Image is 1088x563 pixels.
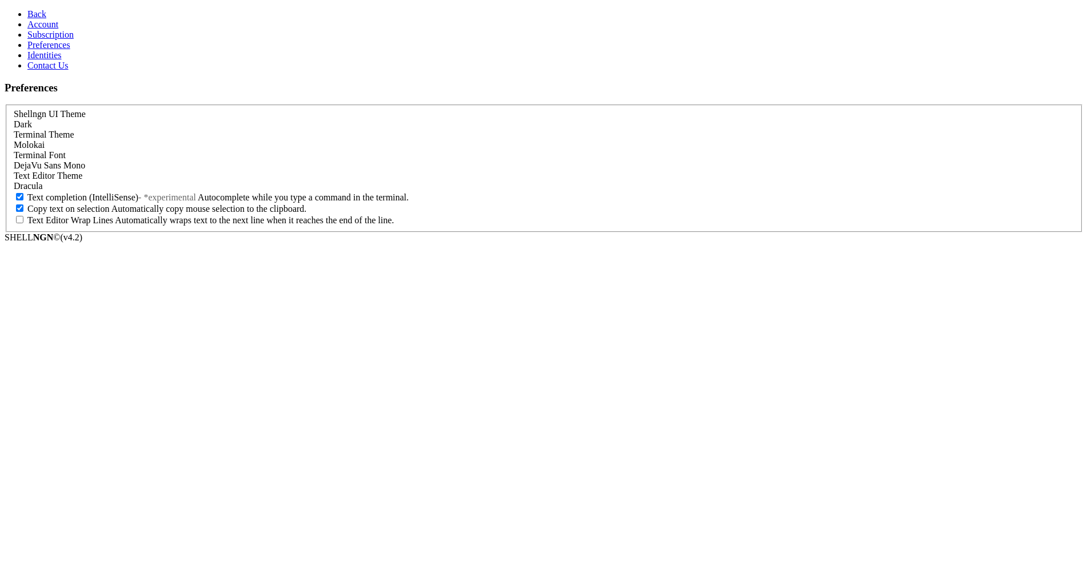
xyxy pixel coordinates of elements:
span: 4.2.0 [61,232,83,242]
span: Automatically copy mouse selection to the clipboard. [111,204,307,214]
label: Text Editor Theme [14,171,82,180]
div: Molokai [14,140,1074,150]
span: - *experimental [138,192,196,202]
a: Account [27,19,58,29]
span: Autocomplete while you type a command in the terminal. [198,192,409,202]
input: Text completion (IntelliSense)- *experimental Autocomplete while you type a command in the terminal. [16,193,23,200]
a: Identities [27,50,62,60]
span: Text completion (IntelliSense) [27,192,138,202]
span: Dark [14,119,32,129]
a: Contact Us [27,61,69,70]
span: DejaVu Sans Mono [14,160,85,170]
div: Dracula [14,181,1074,191]
a: Back [27,9,46,19]
span: Copy text on selection [27,204,110,214]
a: Preferences [27,40,70,50]
div: Dark [14,119,1074,130]
span: Dracula [14,181,43,191]
label: Terminal Font [14,150,66,160]
input: Text Editor Wrap Lines Automatically wraps text to the next line when it reaches the end of the l... [16,216,23,223]
label: Shellngn UI Theme [14,109,86,119]
span: Molokai [14,140,45,150]
input: Copy text on selection Automatically copy mouse selection to the clipboard. [16,204,23,212]
h3: Preferences [5,82,1083,94]
a: Subscription [27,30,74,39]
span: Text Editor Wrap Lines [27,215,113,225]
div: DejaVu Sans Mono [14,160,1074,171]
span: SHELL © [5,232,82,242]
span: Automatically wraps text to the next line when it reaches the end of the line. [115,215,394,225]
b: NGN [33,232,54,242]
label: Terminal Theme [14,130,74,139]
